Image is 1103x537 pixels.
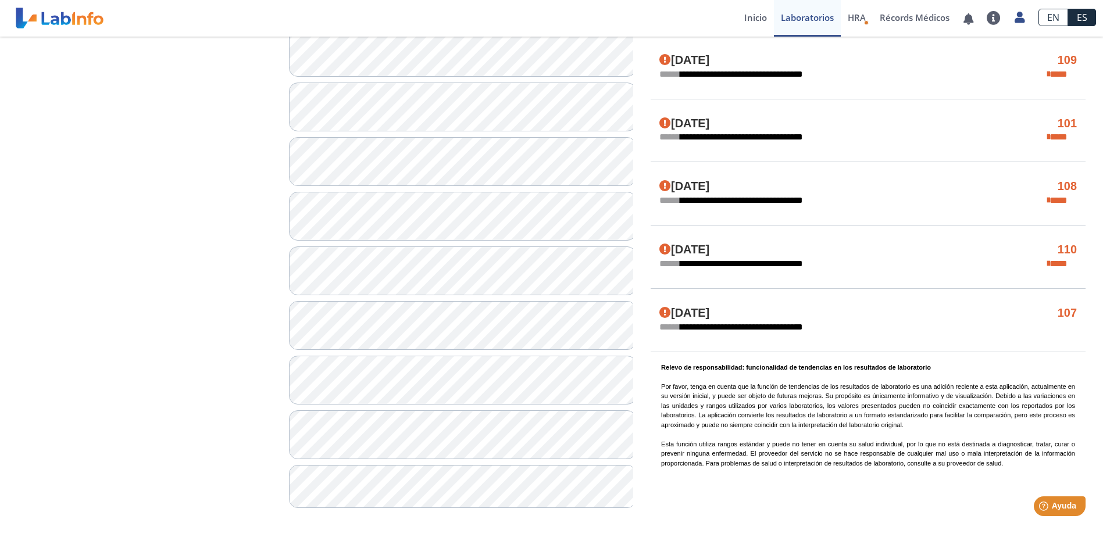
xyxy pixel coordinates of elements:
a: EN [1038,9,1068,26]
h4: 110 [1058,243,1077,257]
h4: 109 [1058,53,1077,67]
p: Por favor, tenga en cuenta que la función de tendencias de los resultados de laboratorio es una a... [661,363,1075,468]
h4: [DATE] [659,117,709,131]
h4: [DATE] [659,180,709,194]
h4: 107 [1058,306,1077,320]
span: HRA [848,12,866,23]
h4: 101 [1058,117,1077,131]
iframe: Help widget launcher [1000,492,1090,524]
h4: [DATE] [659,53,709,67]
h4: [DATE] [659,243,709,257]
h4: [DATE] [659,306,709,320]
b: Relevo de responsabilidad: funcionalidad de tendencias en los resultados de laboratorio [661,364,931,371]
a: ES [1068,9,1096,26]
h4: 108 [1058,180,1077,194]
